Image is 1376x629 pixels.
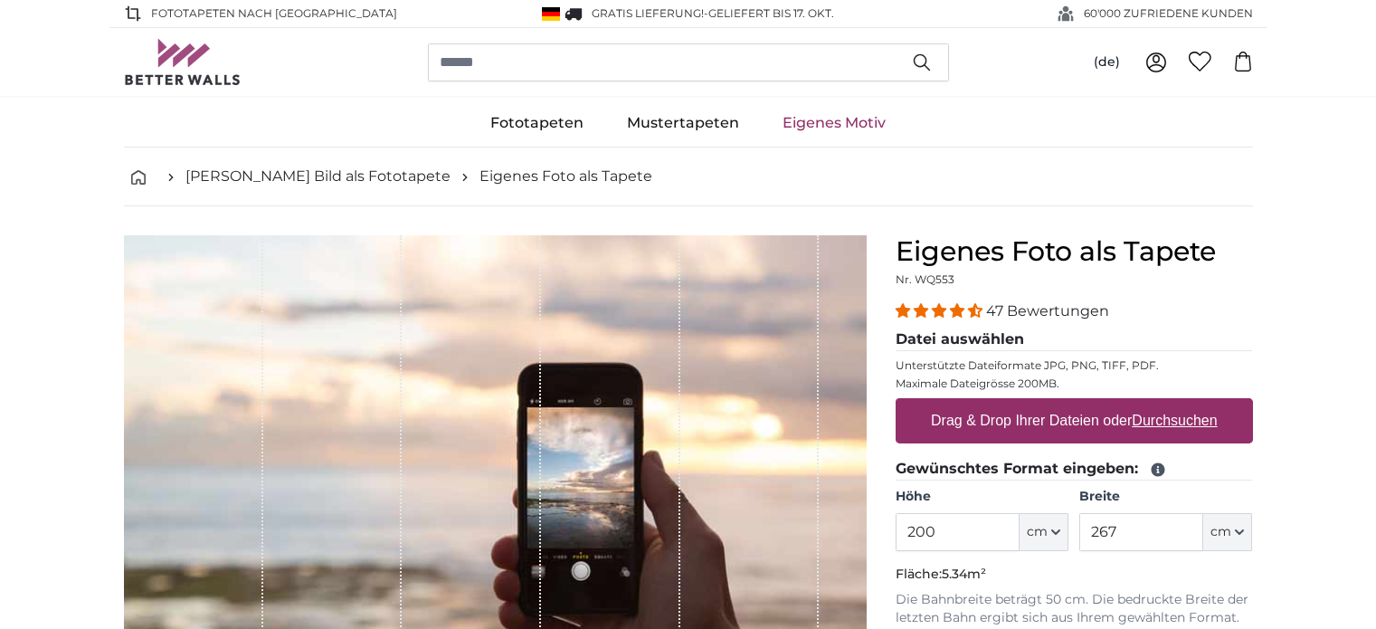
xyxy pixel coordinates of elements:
span: 5.34m² [942,566,986,582]
a: Eigenes Motiv [761,100,907,147]
button: (de) [1079,46,1134,79]
legend: Gewünschtes Format eingeben: [896,458,1253,481]
img: Betterwalls [124,39,242,85]
a: Eigenes Foto als Tapete [479,166,652,187]
nav: breadcrumbs [124,148,1253,206]
p: Unterstützte Dateiformate JPG, PNG, TIFF, PDF. [896,358,1253,373]
span: 4.38 stars [896,302,986,319]
span: cm [1027,523,1048,541]
span: 60'000 ZUFRIEDENE KUNDEN [1084,5,1253,22]
p: Maximale Dateigrösse 200MB. [896,376,1253,391]
label: Höhe [896,488,1068,506]
span: 47 Bewertungen [986,302,1109,319]
span: - [704,6,834,20]
a: Fototapeten [469,100,605,147]
legend: Datei auswählen [896,329,1253,351]
a: [PERSON_NAME] Bild als Fototapete [185,166,451,187]
button: cm [1203,513,1252,551]
label: Breite [1079,488,1252,506]
img: Deutschland [542,7,560,21]
span: Geliefert bis 17. Okt. [708,6,834,20]
p: Fläche: [896,566,1253,584]
span: Fototapeten nach [GEOGRAPHIC_DATA] [151,5,397,22]
span: cm [1210,523,1231,541]
h1: Eigenes Foto als Tapete [896,235,1253,268]
p: Die Bahnbreite beträgt 50 cm. Die bedruckte Breite der letzten Bahn ergibt sich aus Ihrem gewählt... [896,591,1253,627]
a: Mustertapeten [605,100,761,147]
label: Drag & Drop Ihrer Dateien oder [924,403,1225,439]
span: Nr. WQ553 [896,272,954,286]
u: Durchsuchen [1132,413,1217,428]
button: cm [1020,513,1068,551]
span: GRATIS Lieferung! [592,6,704,20]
